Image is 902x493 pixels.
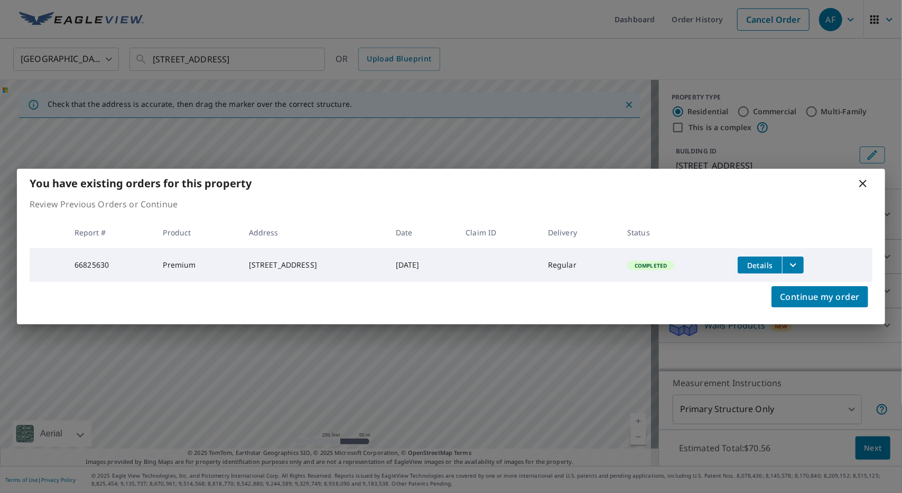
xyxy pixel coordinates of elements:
th: Status [619,217,729,248]
th: Delivery [540,217,619,248]
span: Continue my order [780,289,860,304]
th: Address [240,217,387,248]
button: filesDropdownBtn-66825630 [782,257,804,273]
td: Regular [540,248,619,282]
th: Product [154,217,240,248]
div: [STREET_ADDRESS] [249,260,379,270]
th: Date [387,217,458,248]
b: You have existing orders for this property [30,176,252,190]
button: detailsBtn-66825630 [738,257,782,273]
td: 66825630 [66,248,155,282]
td: [DATE] [387,248,458,282]
span: Details [744,260,776,270]
th: Report # [66,217,155,248]
th: Claim ID [457,217,539,248]
td: Premium [154,248,240,282]
p: Review Previous Orders or Continue [30,198,872,211]
button: Continue my order [771,286,868,307]
span: Completed [628,262,673,269]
